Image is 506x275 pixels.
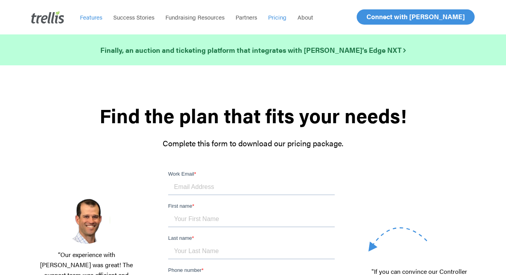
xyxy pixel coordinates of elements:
span: Success Stories [113,13,154,21]
strong: Finally, an auction and ticketing platform that integrates with [PERSON_NAME]’s Edge NXT [100,45,406,55]
strong: Find the plan that fits your needs! [100,101,406,129]
span: About [297,13,313,21]
span: Partners [236,13,257,21]
img: Screenshot-2025-03-18-at-2.39.01%E2%80%AFPM.png [63,197,110,243]
span: Connect with [PERSON_NAME] [366,12,465,21]
a: Partners [230,13,263,21]
a: Connect with [PERSON_NAME] [357,9,475,25]
a: Features [74,13,108,21]
a: Finally, an auction and ticketing platform that integrates with [PERSON_NAME]’s Edge NXT [100,45,406,56]
img: Trellis [31,11,64,23]
a: Success Stories [108,13,160,21]
a: Fundraising Resources [160,13,230,21]
span: Features [80,13,102,21]
p: Complete this form to download our pricing package. [35,138,470,149]
span: Pricing [268,13,287,21]
a: Pricing [263,13,292,21]
a: About [292,13,319,21]
span: Fundraising Resources [165,13,225,21]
